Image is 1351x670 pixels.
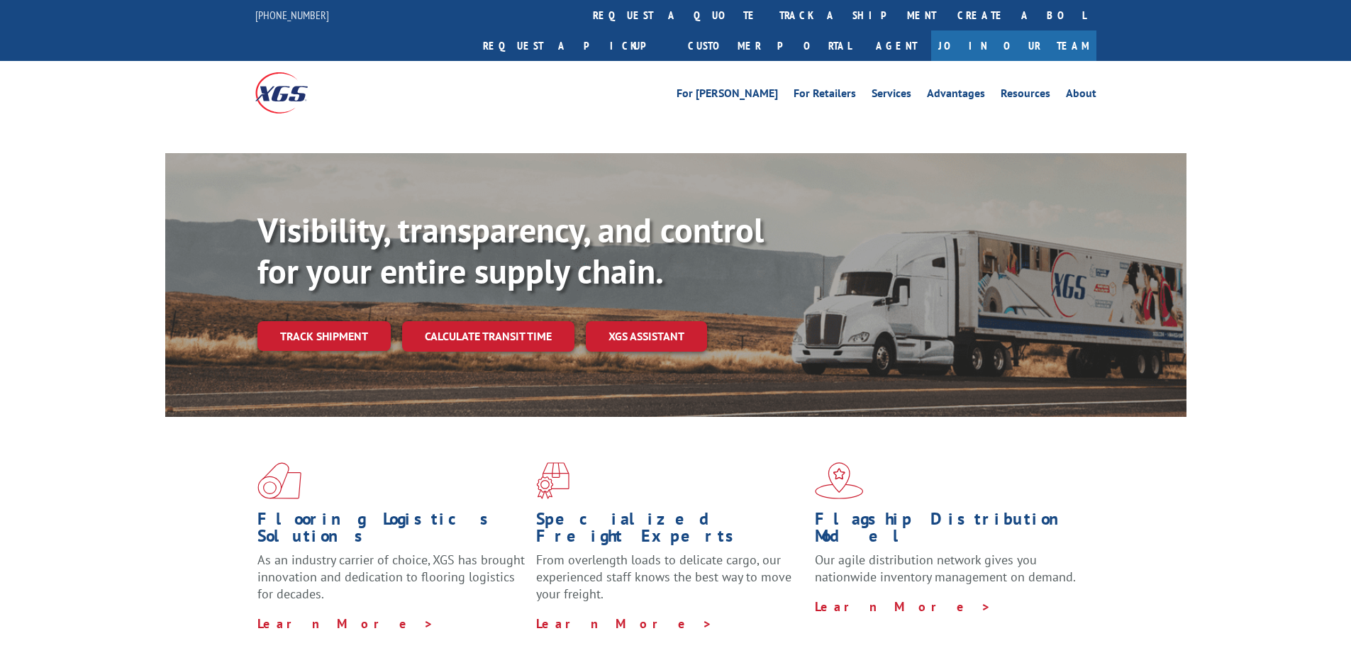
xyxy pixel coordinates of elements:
a: For Retailers [794,88,856,104]
a: Request a pickup [472,30,677,61]
h1: Specialized Freight Experts [536,510,804,552]
img: xgs-icon-total-supply-chain-intelligence-red [257,462,301,499]
img: xgs-icon-flagship-distribution-model-red [815,462,864,499]
span: Our agile distribution network gives you nationwide inventory management on demand. [815,552,1076,585]
h1: Flagship Distribution Model [815,510,1083,552]
a: Agent [862,30,931,61]
a: [PHONE_NUMBER] [255,8,329,22]
a: Learn More > [815,598,991,615]
a: Learn More > [536,615,713,632]
img: xgs-icon-focused-on-flooring-red [536,462,569,499]
a: Advantages [927,88,985,104]
p: From overlength loads to delicate cargo, our experienced staff knows the best way to move your fr... [536,552,804,615]
a: For [PERSON_NAME] [677,88,778,104]
a: Services [872,88,911,104]
a: Track shipment [257,321,391,351]
a: XGS ASSISTANT [586,321,707,352]
a: Learn More > [257,615,434,632]
a: Customer Portal [677,30,862,61]
span: As an industry carrier of choice, XGS has brought innovation and dedication to flooring logistics... [257,552,525,602]
a: Calculate transit time [402,321,574,352]
a: Resources [1001,88,1050,104]
a: Join Our Team [931,30,1096,61]
a: About [1066,88,1096,104]
b: Visibility, transparency, and control for your entire supply chain. [257,208,764,293]
h1: Flooring Logistics Solutions [257,510,526,552]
